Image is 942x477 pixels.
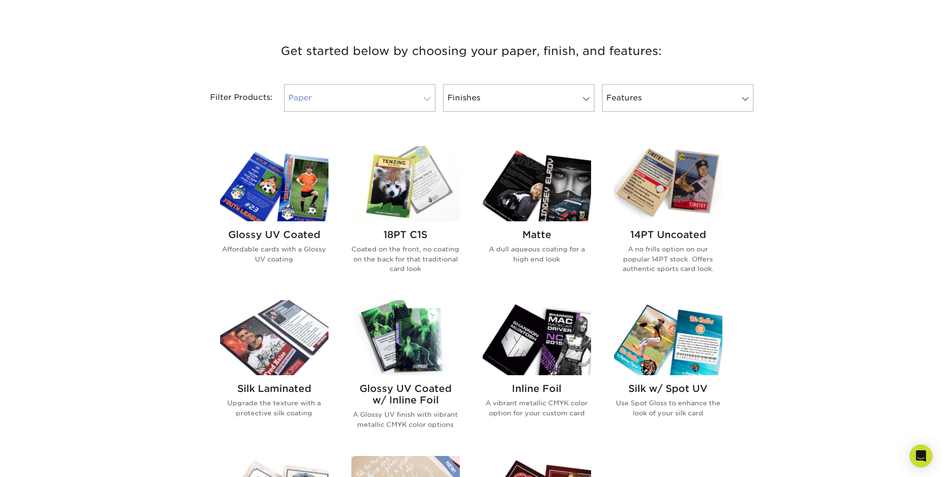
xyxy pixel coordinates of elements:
img: 18PT C1S Trading Cards [351,146,460,221]
a: Silk Laminated Trading Cards Silk Laminated Upgrade the texture with a protective silk coating [220,300,328,444]
a: Inline Foil Trading Cards Inline Foil A vibrant metallic CMYK color option for your custom card [483,300,591,444]
img: Silk w/ Spot UV Trading Cards [614,300,722,375]
h2: Glossy UV Coated [220,229,328,240]
h3: Get started below by choosing your paper, finish, and features: [192,30,751,73]
h2: Glossy UV Coated w/ Inline Foil [351,383,460,406]
p: A no frills option on our popular 14PT stock. Offers authentic sports card look. [614,244,722,273]
h2: Matte [483,229,591,240]
a: Features [602,84,753,112]
img: 14PT Uncoated Trading Cards [614,146,722,221]
a: Finishes [443,84,594,112]
img: Silk Laminated Trading Cards [220,300,328,375]
a: Glossy UV Coated Trading Cards Glossy UV Coated Affordable cards with a Glossy UV coating [220,146,328,289]
img: Matte Trading Cards [483,146,591,221]
h2: Silk w/ Spot UV [614,383,722,394]
img: Glossy UV Coated w/ Inline Foil Trading Cards [351,300,460,375]
a: Glossy UV Coated w/ Inline Foil Trading Cards Glossy UV Coated w/ Inline Foil A Glossy UV finish ... [351,300,460,444]
div: Filter Products: [185,84,280,112]
p: A Glossy UV finish with vibrant metallic CMYK color options [351,410,460,429]
h2: 18PT C1S [351,229,460,240]
p: Upgrade the texture with a protective silk coating [220,398,328,418]
a: Matte Trading Cards Matte A dull aqueous coating for a high end look [483,146,591,289]
a: 18PT C1S Trading Cards 18PT C1S Coated on the front, no coating on the back for that traditional ... [351,146,460,289]
h2: 14PT Uncoated [614,229,722,240]
p: A vibrant metallic CMYK color option for your custom card [483,398,591,418]
p: Use Spot Gloss to enhance the look of your silk card [614,398,722,418]
a: 14PT Uncoated Trading Cards 14PT Uncoated A no frills option on our popular 14PT stock. Offers au... [614,146,722,289]
a: Paper [284,84,435,112]
h2: Inline Foil [483,383,591,394]
h2: Silk Laminated [220,383,328,394]
p: Coated on the front, no coating on the back for that traditional card look [351,244,460,273]
img: Glossy UV Coated Trading Cards [220,146,328,221]
div: Open Intercom Messenger [910,444,932,467]
img: Inline Foil Trading Cards [483,300,591,375]
p: A dull aqueous coating for a high end look [483,244,591,264]
p: Affordable cards with a Glossy UV coating [220,244,328,264]
a: Silk w/ Spot UV Trading Cards Silk w/ Spot UV Use Spot Gloss to enhance the look of your silk card [614,300,722,444]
